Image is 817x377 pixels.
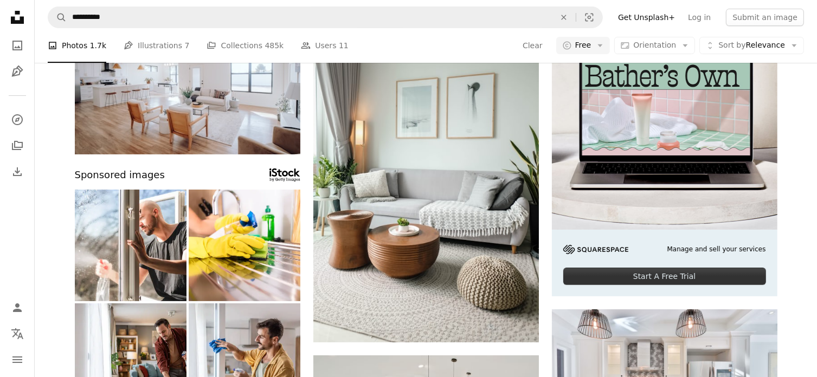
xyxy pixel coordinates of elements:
a: Illustrations 7 [124,28,189,63]
a: Collections 485k [207,28,284,63]
a: Home — Unsplash [7,6,28,30]
span: Manage and sell your services [667,245,765,254]
img: file-1707883121023-8e3502977149image [552,4,777,230]
a: Log in / Sign up [7,297,28,318]
button: Menu [7,349,28,370]
a: Explore [7,109,28,131]
a: Photos [7,35,28,56]
span: Relevance [718,40,785,51]
img: cleaning the windows at home [75,190,186,301]
span: 7 [185,40,190,51]
img: Person's Hand Cleaning Stainless Steel Sink [189,190,300,301]
a: a living room filled with furniture and a kitchen [75,74,300,84]
span: Orientation [633,41,676,49]
button: Submit an image [726,9,804,26]
button: Free [556,37,610,54]
img: a living room filled with furniture and a large window [313,4,539,342]
button: Sort byRelevance [699,37,804,54]
span: Sponsored images [75,167,165,183]
button: Orientation [614,37,695,54]
img: a living room filled with furniture and a kitchen [75,4,300,154]
span: Free [575,40,591,51]
button: Clear [552,7,576,28]
span: Sort by [718,41,745,49]
form: Find visuals sitewide [48,6,603,28]
button: Language [7,323,28,344]
a: Download History [7,161,28,183]
span: 485k [265,40,284,51]
button: Search Unsplash [48,7,67,28]
button: Clear [522,37,543,54]
div: Start A Free Trial [563,268,766,285]
a: Log in [681,9,717,26]
a: a living room filled with furniture and a large window [313,168,539,178]
a: Collections [7,135,28,157]
a: Get Unsplash+ [612,9,681,26]
span: 11 [339,40,349,51]
img: file-1705255347840-230a6ab5bca9image [563,245,628,254]
a: Illustrations [7,61,28,82]
a: Manage and sell your servicesStart A Free Trial [552,4,777,296]
button: Visual search [576,7,602,28]
a: Users 11 [301,28,349,63]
